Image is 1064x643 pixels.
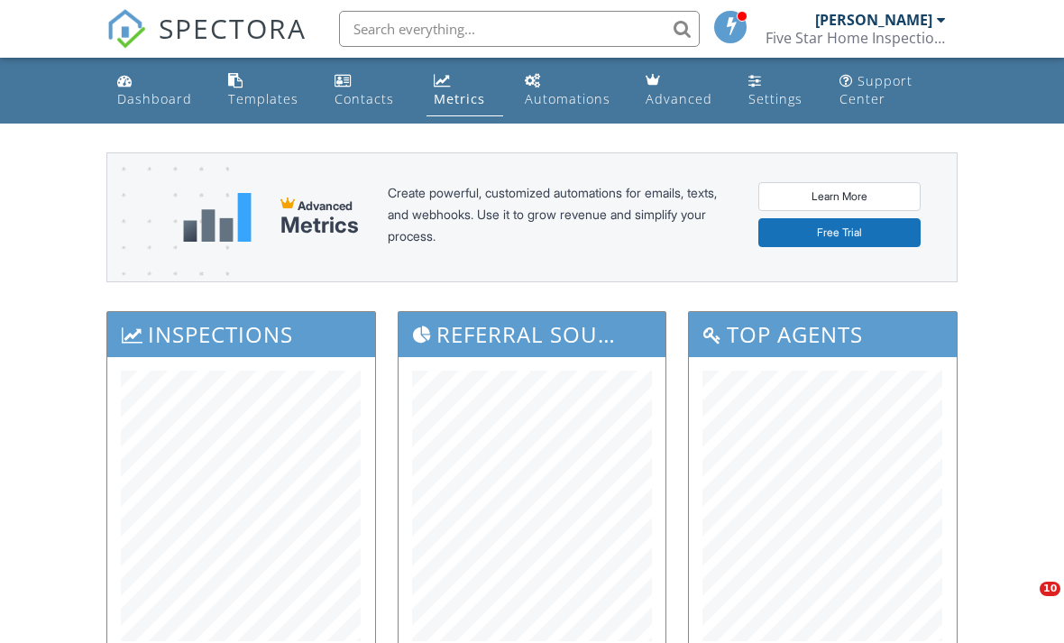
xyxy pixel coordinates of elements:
img: The Best Home Inspection Software - Spectora [106,9,146,49]
div: Templates [228,90,298,107]
div: Five Star Home Inspections [766,29,946,47]
span: 10 [1040,582,1060,596]
a: Settings [741,65,818,116]
div: Metrics [434,90,485,107]
div: Metrics [280,213,359,238]
a: SPECTORA [106,24,307,62]
a: Dashboard [110,65,206,116]
div: Advanced [646,90,712,107]
span: SPECTORA [159,9,307,47]
a: Automations (Basic) [518,65,624,116]
img: metrics-aadfce2e17a16c02574e7fc40e4d6b8174baaf19895a402c862ea781aae8ef5b.svg [183,193,252,242]
a: Contacts [327,65,412,116]
a: Metrics [427,65,504,116]
div: Automations [525,90,610,107]
a: Free Trial [758,218,921,247]
iframe: Intercom live chat [1003,582,1046,625]
a: Support Center [832,65,954,116]
div: Support Center [839,72,913,107]
input: Search everything... [339,11,700,47]
div: Settings [748,90,803,107]
a: Learn More [758,182,921,211]
div: Contacts [335,90,394,107]
a: Templates [221,65,313,116]
a: Advanced [638,65,727,116]
span: Advanced [298,198,353,213]
h3: Top Agents [689,312,957,356]
div: [PERSON_NAME] [815,11,932,29]
h3: Referral Sources [399,312,666,356]
div: Create powerful, customized automations for emails, texts, and webhooks. Use it to grow revenue a... [388,182,729,253]
img: advanced-banner-bg-f6ff0eecfa0ee76150a1dea9fec4b49f333892f74bc19f1b897a312d7a1b2ff3.png [107,153,229,353]
div: Dashboard [117,90,192,107]
h3: Inspections [107,312,375,356]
